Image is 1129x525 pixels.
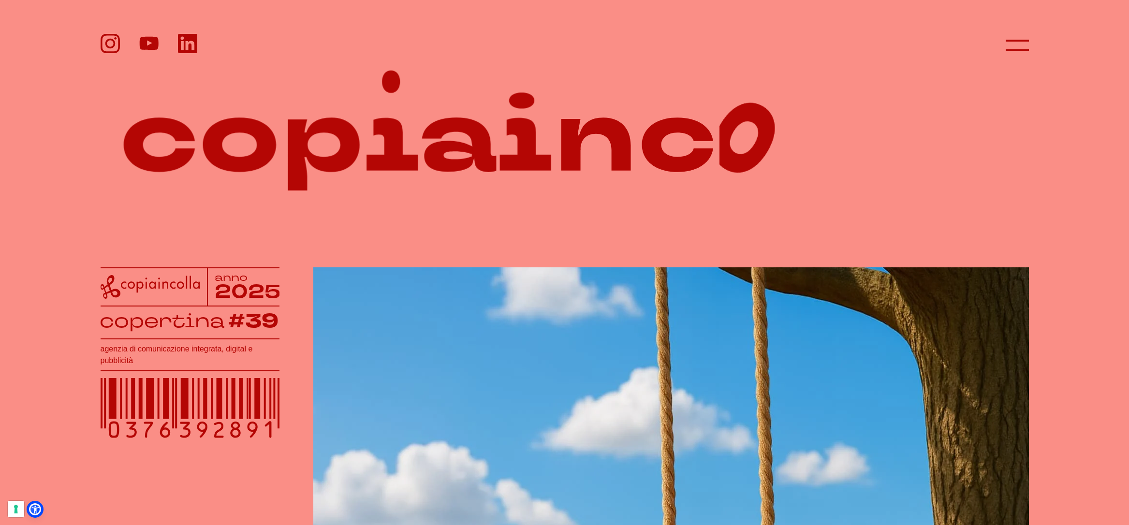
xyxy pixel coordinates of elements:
a: Open Accessibility Menu [29,503,41,515]
tspan: copertina [100,308,224,333]
h1: agenzia di comunicazione integrata, digital e pubblicità [101,343,279,366]
tspan: anno [214,270,247,284]
tspan: 2025 [214,279,280,305]
button: Le tue preferenze relative al consenso per le tecnologie di tracciamento [8,501,24,517]
tspan: #39 [228,308,279,335]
